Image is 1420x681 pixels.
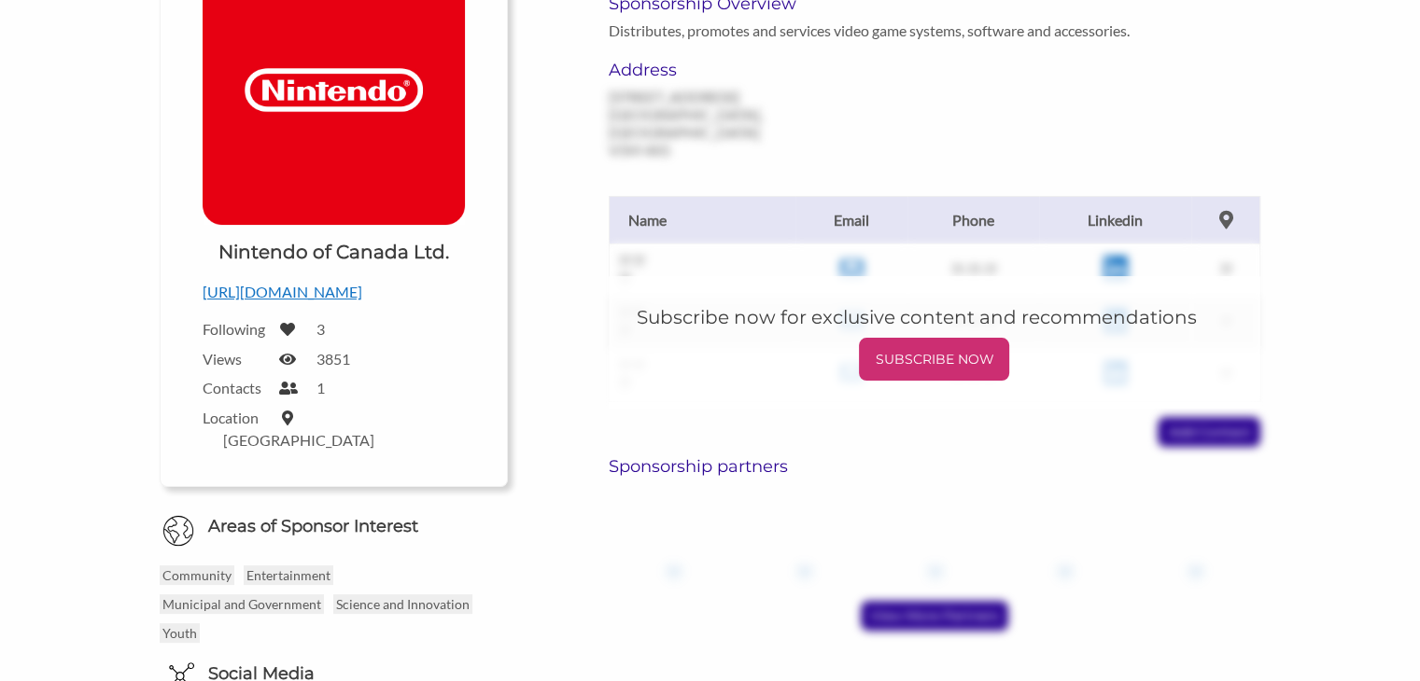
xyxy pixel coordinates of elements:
[609,21,1130,39] p: Distributes, promotes and services video game systems, software and accessories.
[203,409,268,426] label: Location
[316,320,325,338] label: 3
[866,345,1002,373] p: SUBSCRIBE NOW
[203,280,465,304] p: [URL][DOMAIN_NAME]
[146,515,522,538] h6: Areas of Sponsor Interest
[244,565,333,585] p: Entertainment
[203,320,268,338] label: Following
[1039,196,1192,243] th: Linkedin
[223,431,374,449] label: [GEOGRAPHIC_DATA]
[609,456,1261,477] h6: Sponsorship partners
[160,623,200,643] p: Youth
[162,515,194,547] img: Globe Icon
[609,60,808,80] h6: Address
[316,350,350,368] label: 3851
[160,565,234,585] p: Community
[203,379,268,396] label: Contacts
[203,350,268,368] label: Views
[637,338,1233,381] a: SUBSCRIBE NOW
[218,239,449,265] h1: Nintendo of Canada Ltd.
[333,594,472,614] p: Science and Innovation
[316,379,325,396] label: 1
[907,196,1039,243] th: Phone
[637,304,1233,330] h5: Subscribe now for exclusive content and recommendations
[160,594,324,614] p: Municipal and Government
[609,196,795,243] th: Name
[795,196,907,243] th: Email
